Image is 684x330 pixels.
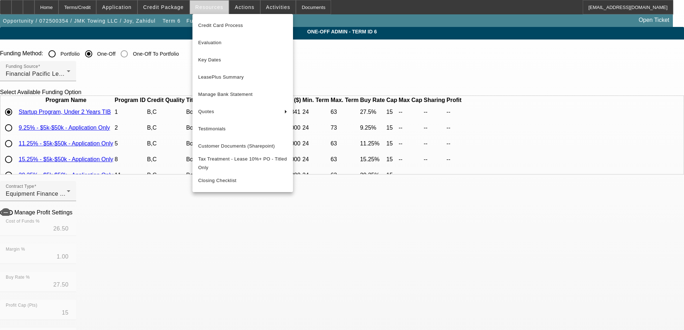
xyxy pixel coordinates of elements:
[198,21,287,30] span: Credit Card Process
[198,56,287,64] span: Key Dates
[198,90,287,99] span: Manage Bank Statement
[198,155,287,172] span: Tax Treatment - Lease 10%+ PO - Titled Only
[198,142,287,150] span: Customer Documents (Sharepoint)
[198,107,279,116] span: Quotes
[198,125,287,133] span: Testimonials
[198,178,237,183] span: Closing Checklist
[198,38,287,47] span: Evaluation
[198,73,287,82] span: LeasePlus Summary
